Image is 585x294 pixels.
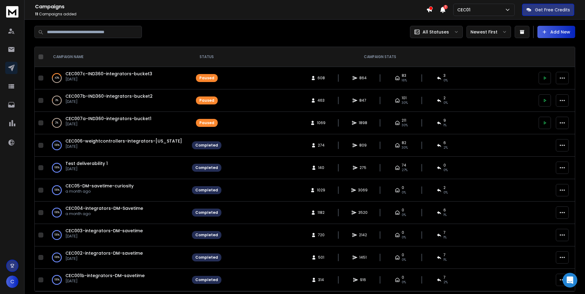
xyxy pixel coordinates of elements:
[402,73,406,78] span: 83
[46,179,188,202] td: 100%CEC05-DM-savetime-curiositya month ago
[402,253,404,257] span: 0
[54,210,60,216] p: 100 %
[35,12,426,17] p: Campaigns added
[46,89,188,112] td: 3%CEC007b-IND360-integrators-bucket2[DATE]
[65,211,143,216] p: a month ago
[46,112,188,134] td: 2%CEC007a-IND360-integrators-bucket1[DATE]
[402,168,408,173] span: 27 %
[317,120,326,125] span: 1069
[195,143,218,148] div: Completed
[402,275,404,280] span: 0
[402,78,407,83] span: 16 %
[402,145,408,150] span: 30 %
[358,210,368,215] span: 3520
[225,47,535,67] th: CAMPAIGN STATS
[195,188,218,193] div: Completed
[402,257,406,262] span: 0%
[402,235,406,240] span: 0%
[443,118,446,123] span: 9
[199,98,214,103] div: Paused
[402,123,408,128] span: 30 %
[46,47,188,67] th: CAMPAIGN NAME
[65,71,152,77] span: CEC007c-IND360-integrators-bucket3
[65,183,134,189] a: CEC05-DM-savetime-curiosity
[46,202,188,224] td: 100%CEC004-integrators-DM-Savetimea month ago
[443,253,446,257] span: 7
[46,134,188,157] td: 100%CEC006-weightcontrollers-integrators-[US_STATE][DATE]
[195,165,218,170] div: Completed
[65,279,145,284] p: [DATE]
[443,163,446,168] span: 0
[443,280,448,285] span: 2 %
[443,5,448,9] span: 7
[359,98,366,103] span: 847
[65,160,108,167] span: Test deliverability 1
[457,7,473,13] p: CEC01
[6,276,18,288] button: C
[65,122,151,127] p: [DATE]
[443,275,446,280] span: 7
[195,255,218,260] div: Completed
[188,47,225,67] th: STATUS
[535,7,570,13] p: Get Free Credits
[402,280,406,285] span: 0%
[54,232,60,238] p: 100 %
[359,120,367,125] span: 1898
[443,96,446,100] span: 2
[443,73,446,78] span: 3
[199,120,214,125] div: Paused
[443,185,446,190] span: 2
[360,165,366,170] span: 275
[443,100,448,105] span: 0 %
[317,188,325,193] span: 1029
[402,190,406,195] span: 0%
[402,96,407,100] span: 101
[65,205,143,211] span: CEC004-integrators-DM-Savetime
[195,233,218,237] div: Completed
[65,116,151,122] span: CEC007a-IND360-integrators-bucket1
[423,29,449,35] p: All Statuses
[65,234,143,239] p: [DATE]
[54,165,60,171] p: 100 %
[65,228,143,234] a: CEC003-integrators-DM-savetime
[318,210,325,215] span: 1182
[65,144,182,149] p: [DATE]
[65,250,143,256] a: CEC002-integrators-DM-savetime
[402,208,404,213] span: 0
[318,255,324,260] span: 501
[443,140,446,145] span: 6
[318,98,325,103] span: 463
[466,26,511,38] button: Newest First
[522,4,574,16] button: Get Free Credits
[318,233,325,237] span: 720
[55,120,58,126] p: 2 %
[65,256,143,261] p: [DATE]
[359,143,367,148] span: 809
[54,254,60,261] p: 100 %
[443,190,448,195] span: 0 %
[360,277,366,282] span: 916
[359,233,367,237] span: 2142
[46,224,188,246] td: 100%CEC003-integrators-DM-savetime[DATE]
[55,97,58,104] p: 3 %
[402,100,408,105] span: 30 %
[537,26,575,38] button: Add New
[443,145,448,150] span: 2 %
[359,76,367,80] span: 864
[318,143,325,148] span: 274
[65,138,182,144] a: CEC006-weightcontrollers-integrators-[US_STATE]
[54,142,60,148] p: 100 %
[402,118,406,123] span: 211
[65,93,153,99] a: CEC007b-IND360-integrators-bucket2
[402,163,406,168] span: 74
[6,6,18,18] img: logo
[358,188,368,193] span: 3069
[402,230,404,235] span: 0
[199,76,214,80] div: Paused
